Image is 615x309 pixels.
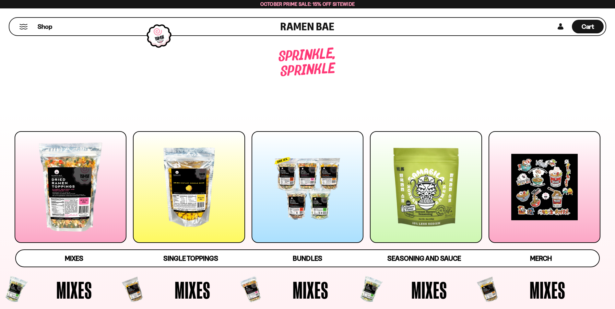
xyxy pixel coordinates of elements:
span: Shop [38,22,52,31]
span: Mixes [65,254,83,262]
span: Merch [530,254,552,262]
a: Merch [482,250,599,267]
span: Mixes [175,278,210,302]
span: Seasoning and Sauce [387,254,461,262]
span: Mixes [293,278,328,302]
span: Cart [582,23,594,30]
a: Mixes [16,250,133,267]
span: Bundles [293,254,322,262]
a: Shop [38,20,52,33]
div: Cart [572,18,604,35]
button: Mobile Menu Trigger [19,24,28,29]
a: Bundles [249,250,366,267]
span: Mixes [411,278,447,302]
span: Single Toppings [163,254,218,262]
a: Single Toppings [133,250,249,267]
span: Mixes [56,278,92,302]
span: October Prime Sale: 15% off Sitewide [260,1,355,7]
a: Seasoning and Sauce [366,250,482,267]
span: Mixes [530,278,565,302]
